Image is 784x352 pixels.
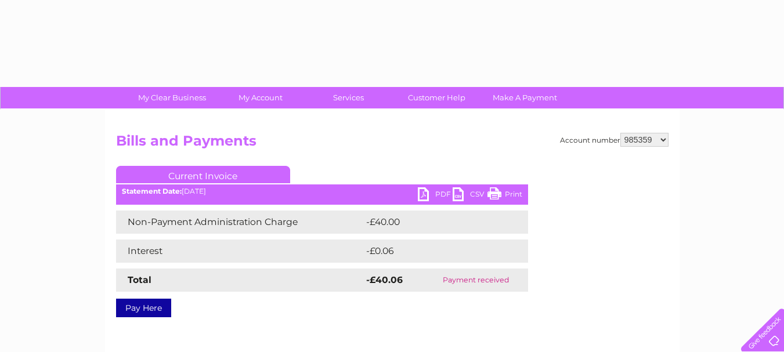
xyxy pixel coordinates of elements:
a: My Clear Business [124,87,220,108]
strong: -£40.06 [366,274,403,285]
a: Services [301,87,396,108]
a: CSV [453,187,487,204]
b: Statement Date: [122,187,182,195]
td: -£0.06 [363,239,504,263]
h2: Bills and Payments [116,133,669,155]
td: Non-Payment Administration Charge [116,211,363,234]
a: Print [487,187,522,204]
a: Customer Help [389,87,485,108]
td: Interest [116,239,363,263]
a: Current Invoice [116,166,290,183]
strong: Total [128,274,151,285]
a: Make A Payment [477,87,573,108]
a: Pay Here [116,299,171,317]
a: PDF [418,187,453,204]
div: Account number [560,133,669,147]
td: -£40.00 [363,211,507,234]
a: My Account [212,87,308,108]
div: [DATE] [116,187,528,195]
td: Payment received [424,268,528,292]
